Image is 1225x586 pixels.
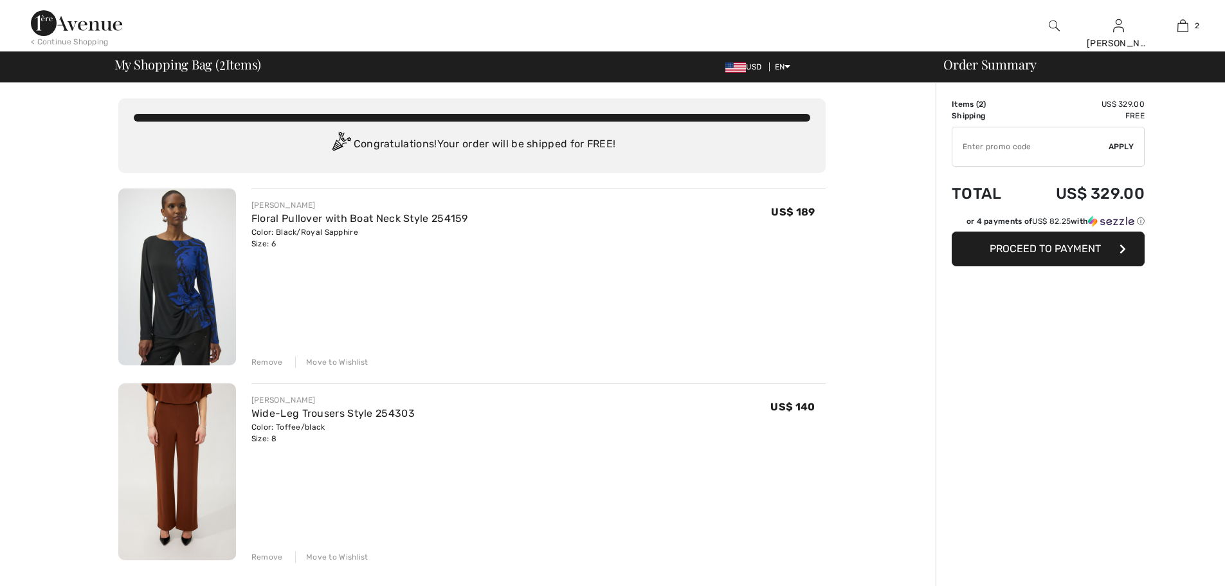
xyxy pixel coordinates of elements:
[1113,19,1124,32] a: Sign In
[1151,18,1214,33] a: 2
[952,172,1021,215] td: Total
[219,55,226,71] span: 2
[118,188,236,365] img: Floral Pullover with Boat Neck Style 254159
[295,356,368,368] div: Move to Wishlist
[1087,37,1150,50] div: [PERSON_NAME]
[928,58,1217,71] div: Order Summary
[251,551,283,563] div: Remove
[979,100,983,109] span: 2
[134,132,810,158] div: Congratulations! Your order will be shipped for FREE!
[31,36,109,48] div: < Continue Shopping
[251,407,415,419] a: Wide-Leg Trousers Style 254303
[1088,215,1134,227] img: Sezzle
[1032,217,1071,226] span: US$ 82.25
[1195,20,1199,32] span: 2
[725,62,746,73] img: US Dollar
[725,62,767,71] span: USD
[770,401,815,413] span: US$ 140
[114,58,262,71] span: My Shopping Bag ( Items)
[1049,18,1060,33] img: search the website
[1177,18,1188,33] img: My Bag
[251,356,283,368] div: Remove
[1021,172,1145,215] td: US$ 329.00
[31,10,122,36] img: 1ère Avenue
[966,215,1145,227] div: or 4 payments of with
[1109,141,1134,152] span: Apply
[251,199,468,211] div: [PERSON_NAME]
[952,110,1021,122] td: Shipping
[251,212,468,224] a: Floral Pullover with Boat Neck Style 254159
[118,383,236,560] img: Wide-Leg Trousers Style 254303
[775,62,791,71] span: EN
[251,226,468,250] div: Color: Black/Royal Sapphire Size: 6
[1113,18,1124,33] img: My Info
[952,232,1145,266] button: Proceed to Payment
[328,132,354,158] img: Congratulation2.svg
[952,215,1145,232] div: or 4 payments ofUS$ 82.25withSezzle Click to learn more about Sezzle
[1021,110,1145,122] td: Free
[251,394,415,406] div: [PERSON_NAME]
[251,421,415,444] div: Color: Toffee/black Size: 8
[295,551,368,563] div: Move to Wishlist
[1021,98,1145,110] td: US$ 329.00
[952,98,1021,110] td: Items ( )
[990,243,1101,255] span: Proceed to Payment
[952,127,1109,166] input: Promo code
[771,206,815,218] span: US$ 189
